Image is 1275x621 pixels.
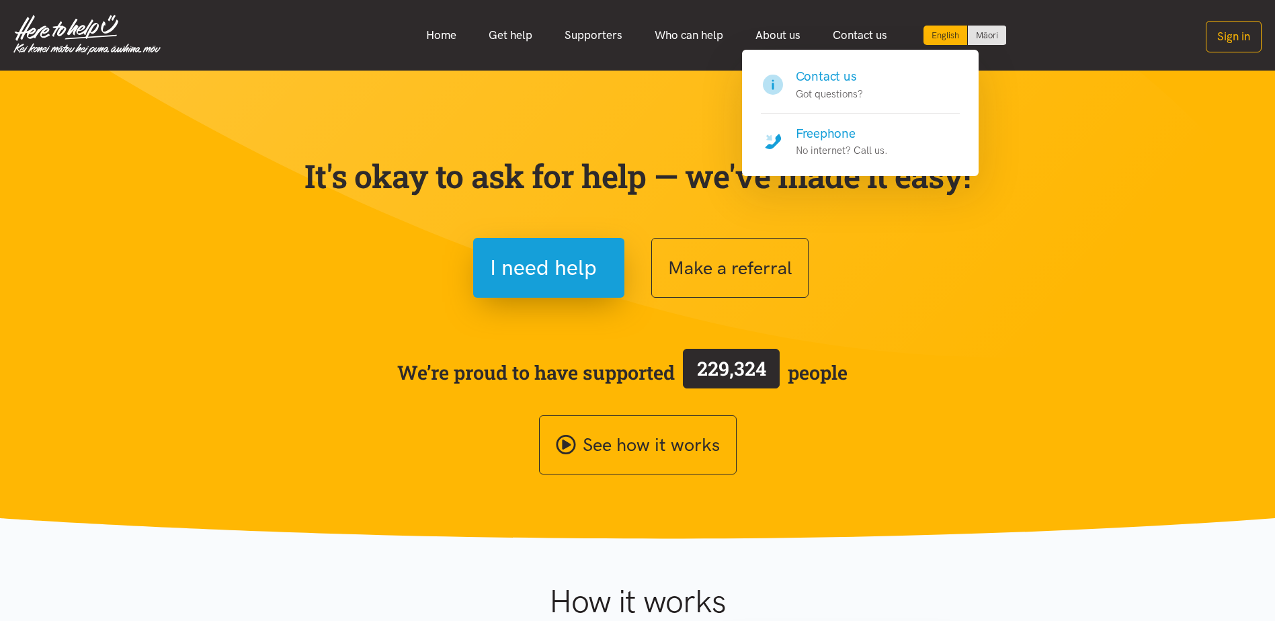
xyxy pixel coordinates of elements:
h4: Contact us [796,67,863,86]
a: Contact us Got questions? [761,67,960,114]
img: Home [13,15,161,55]
a: 229,324 [675,346,788,399]
a: Supporters [548,21,639,50]
button: Sign in [1206,21,1262,52]
p: No internet? Call us. [796,142,888,159]
h4: Freephone [796,124,888,143]
div: Language toggle [923,26,1007,45]
a: Freephone No internet? Call us. [761,114,960,159]
button: I need help [473,238,624,298]
div: Current language [923,26,968,45]
p: It's okay to ask for help — we've made it easy! [302,157,974,196]
span: We’re proud to have supported people [397,346,848,399]
button: Make a referral [651,238,809,298]
p: Got questions? [796,86,863,102]
a: Get help [472,21,548,50]
div: Contact us [742,50,979,176]
a: Contact us [817,21,903,50]
h1: How it works [418,582,857,621]
span: 229,324 [697,356,766,381]
span: I need help [490,251,597,285]
a: Home [410,21,472,50]
a: Switch to Te Reo Māori [968,26,1006,45]
a: About us [739,21,817,50]
a: Who can help [639,21,739,50]
a: See how it works [539,415,737,475]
